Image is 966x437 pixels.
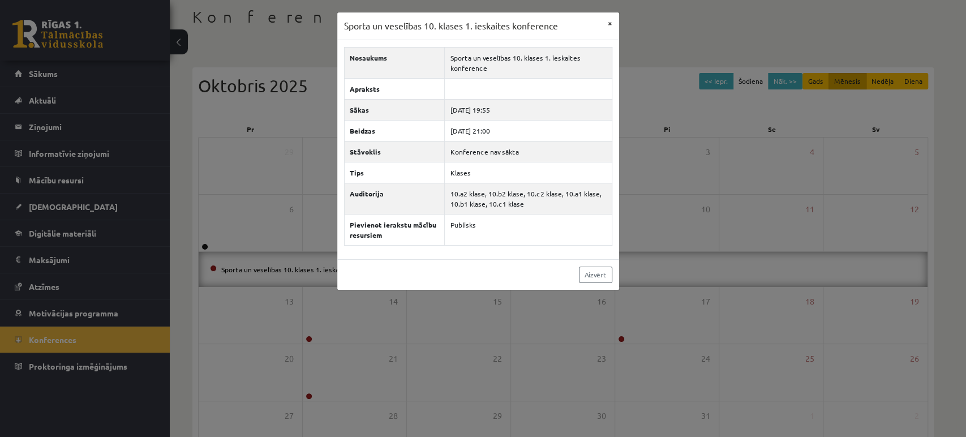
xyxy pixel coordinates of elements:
[445,141,612,162] td: Konference nav sākta
[345,78,445,99] th: Apraksts
[345,47,445,78] th: Nosaukums
[445,47,612,78] td: Sporta un veselības 10. klases 1. ieskaites konference
[445,183,612,214] td: 10.a2 klase, 10.b2 klase, 10.c2 klase, 10.a1 klase, 10.b1 klase, 10.c1 klase
[345,183,445,214] th: Auditorija
[344,19,558,33] h3: Sporta un veselības 10. klases 1. ieskaites konference
[345,120,445,141] th: Beidzas
[345,141,445,162] th: Stāvoklis
[345,99,445,120] th: Sākas
[445,162,612,183] td: Klases
[445,120,612,141] td: [DATE] 21:00
[445,99,612,120] td: [DATE] 19:55
[345,162,445,183] th: Tips
[601,12,619,34] button: ×
[445,214,612,245] td: Publisks
[345,214,445,245] th: Pievienot ierakstu mācību resursiem
[579,267,612,283] a: Aizvērt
